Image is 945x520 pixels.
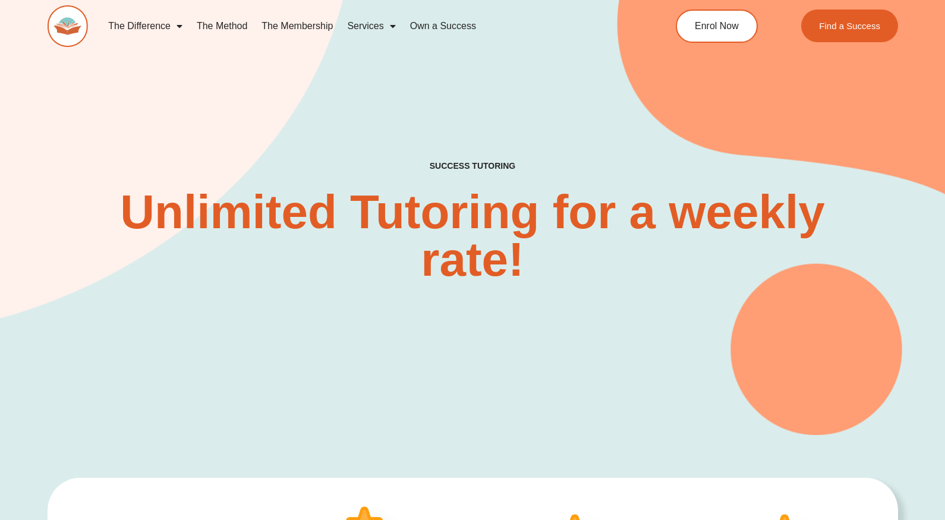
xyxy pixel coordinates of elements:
a: Services [340,12,402,40]
span: Find a Success [819,21,880,30]
a: Find a Success [801,10,898,42]
a: Enrol Now [676,10,758,43]
nav: Menu [101,12,627,40]
a: The Difference [101,12,190,40]
h2: Unlimited Tutoring for a weekly rate! [103,188,843,283]
span: Enrol Now [695,21,739,31]
a: The Method [190,12,254,40]
a: Own a Success [403,12,483,40]
h4: SUCCESS TUTORING​ [346,161,598,171]
a: The Membership [254,12,340,40]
